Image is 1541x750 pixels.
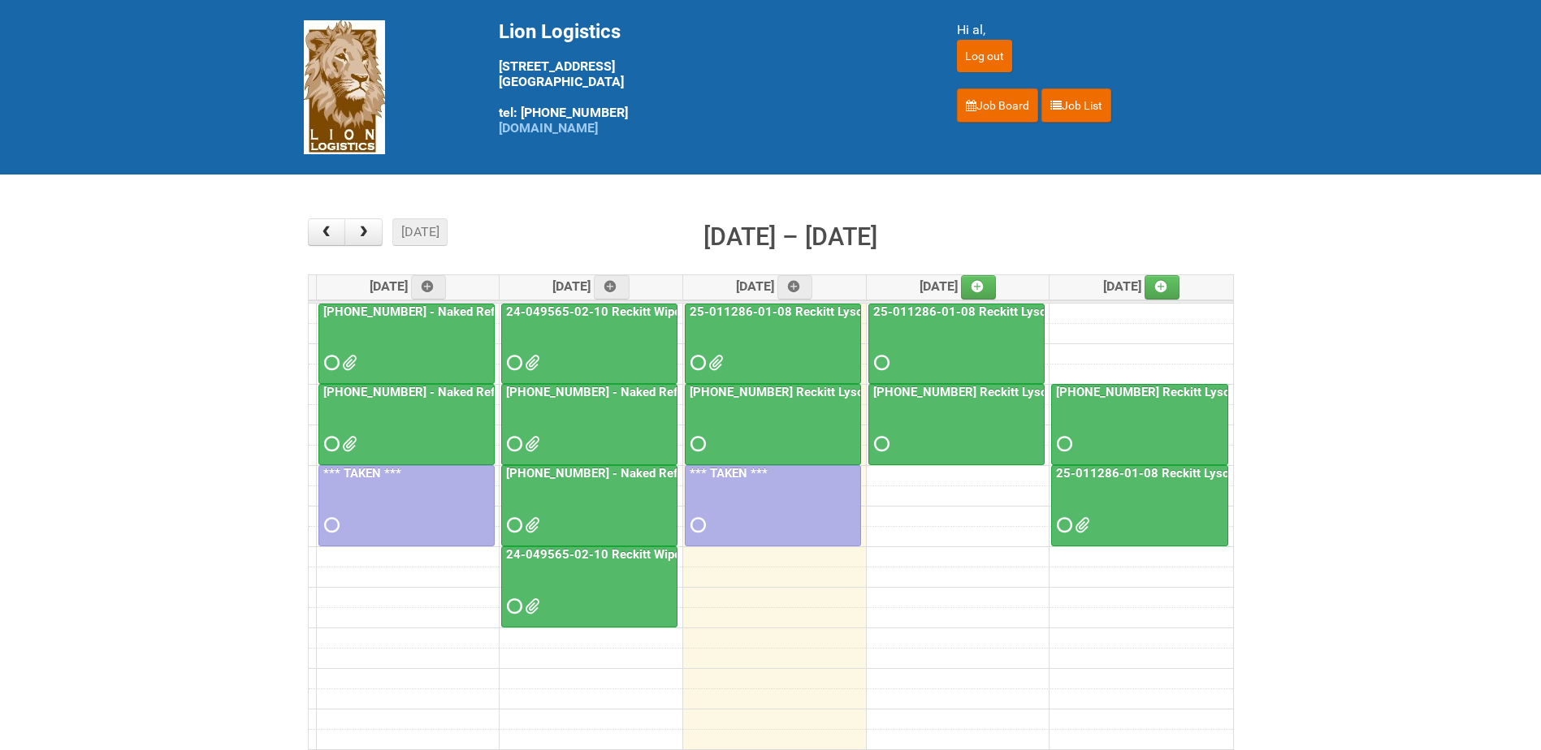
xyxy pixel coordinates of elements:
[920,278,997,294] span: [DATE]
[392,218,448,246] button: [DATE]
[320,385,660,399] a: [PHONE_NUMBER] - Naked Reformulation Mailing 1 PHOTOS
[868,384,1045,465] a: [PHONE_NUMBER] Reckitt Lysol Wipes Stage 4 - labeling day
[507,357,518,369] span: Requested
[703,218,877,256] h2: [DATE] – [DATE]
[499,120,598,136] a: [DOMAIN_NAME]
[874,357,885,369] span: Requested
[525,519,536,531] span: GROUP 1003 (2).jpg GROUP 1003 (2) BACK.jpg GROUP 1003 (3).jpg GROUP 1003 (3) BACK.jpg
[874,438,885,450] span: Requested
[1051,465,1228,546] a: 25-011286-01-08 Reckitt Lysol Laundry Scented
[370,278,447,294] span: [DATE]
[957,88,1038,123] a: Job Board
[736,278,813,294] span: [DATE]
[501,465,677,546] a: [PHONE_NUMBER] - Naked Reformulation Mailing 2 PHOTOS
[501,304,677,385] a: 24-049565-02-10 Reckitt Wipes HUT Stages 1-3
[868,304,1045,385] a: 25-011286-01-08 Reckitt Lysol Laundry Scented - BLINDING (hold slot)
[686,304,1087,319] a: 25-011286-01-08 Reckitt Lysol Laundry Scented - BLINDING (hold slot)
[503,547,872,562] a: 24-049565-02-10 Reckitt Wipes HUT Stages 1-3 - slot for photos
[525,601,536,612] span: GROUP 1003 (2).jpg GROUP 1003 (2) BACK.jpg GROUP 1003 (3).jpg GROUP 1003 (3) BACK.jpg
[1075,519,1086,531] span: 25-011286-01 - MDN (3).xlsx 25-011286-01 - MDN (2).xlsx 25-011286-01-08 - JNF.DOC 25-011286-01 - ...
[690,357,702,369] span: Requested
[318,304,495,385] a: [PHONE_NUMBER] - Naked Reformulation Mailing 1
[499,20,916,136] div: [STREET_ADDRESS] [GEOGRAPHIC_DATA] tel: [PHONE_NUMBER]
[525,357,536,369] span: 24-049565-02-10 - LEFTOVERS.xlsx 24-049565-02 Reckitt Wipes HUT Stages 1-3 - Lion addresses (obm)...
[503,385,801,399] a: [PHONE_NUMBER] - Naked Reformulation - Mailing 2
[501,546,677,627] a: 24-049565-02-10 Reckitt Wipes HUT Stages 1-3 - slot for photos
[1041,88,1111,123] a: Job List
[1103,278,1180,294] span: [DATE]
[870,304,1270,319] a: 25-011286-01-08 Reckitt Lysol Laundry Scented - BLINDING (hold slot)
[507,438,518,450] span: Requested
[304,79,385,94] a: Lion Logistics
[304,20,385,154] img: Lion Logistics
[686,385,1029,399] a: [PHONE_NUMBER] Reckitt Lysol Wipes Stage 4 - labeling day
[525,438,536,450] span: MDN - 25-055556-01 LEFTOVERS1.xlsx LION_Mailing2_25-055556-01_LABELS_06Oct25_FIXED.xlsx MOR_M2.xl...
[690,519,702,531] span: Requested
[957,40,1012,72] input: Log out
[957,20,1238,40] div: Hi al,
[961,275,997,300] a: Add an event
[552,278,630,294] span: [DATE]
[320,304,610,319] a: [PHONE_NUMBER] - Naked Reformulation Mailing 1
[1053,466,1329,481] a: 25-011286-01-08 Reckitt Lysol Laundry Scented
[708,357,720,369] span: LABEL RECONCILIATION FORM_25011286.docx 25-011286-01 - MOR - Blinding.xlsm
[324,438,335,450] span: Requested
[499,20,621,43] span: Lion Logistics
[870,385,1213,399] a: [PHONE_NUMBER] Reckitt Lysol Wipes Stage 4 - labeling day
[507,601,518,612] span: Requested
[777,275,813,300] a: Add an event
[324,357,335,369] span: Requested
[503,466,843,481] a: [PHONE_NUMBER] - Naked Reformulation Mailing 2 PHOTOS
[1051,384,1228,465] a: [PHONE_NUMBER] Reckitt Lysol Wipes Stage 4 - labeling day
[1053,385,1396,399] a: [PHONE_NUMBER] Reckitt Lysol Wipes Stage 4 - labeling day
[1057,438,1068,450] span: Requested
[507,519,518,531] span: Requested
[1145,275,1180,300] a: Add an event
[690,438,702,450] span: Requested
[324,519,335,531] span: Requested
[685,384,861,465] a: [PHONE_NUMBER] Reckitt Lysol Wipes Stage 4 - labeling day
[342,357,353,369] span: Lion25-055556-01_LABELS_03Oct25.xlsx MOR - 25-055556-01.xlsm G147.png G258.png G369.png M147.png ...
[1057,519,1068,531] span: Requested
[342,438,353,450] span: GROUP 1003.jpg GROUP 1003 (2).jpg GROUP 1003 (3).jpg GROUP 1003 (4).jpg GROUP 1003 (5).jpg GROUP ...
[503,304,782,319] a: 24-049565-02-10 Reckitt Wipes HUT Stages 1-3
[501,384,677,465] a: [PHONE_NUMBER] - Naked Reformulation - Mailing 2
[685,304,861,385] a: 25-011286-01-08 Reckitt Lysol Laundry Scented - BLINDING (hold slot)
[411,275,447,300] a: Add an event
[318,384,495,465] a: [PHONE_NUMBER] - Naked Reformulation Mailing 1 PHOTOS
[594,275,630,300] a: Add an event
